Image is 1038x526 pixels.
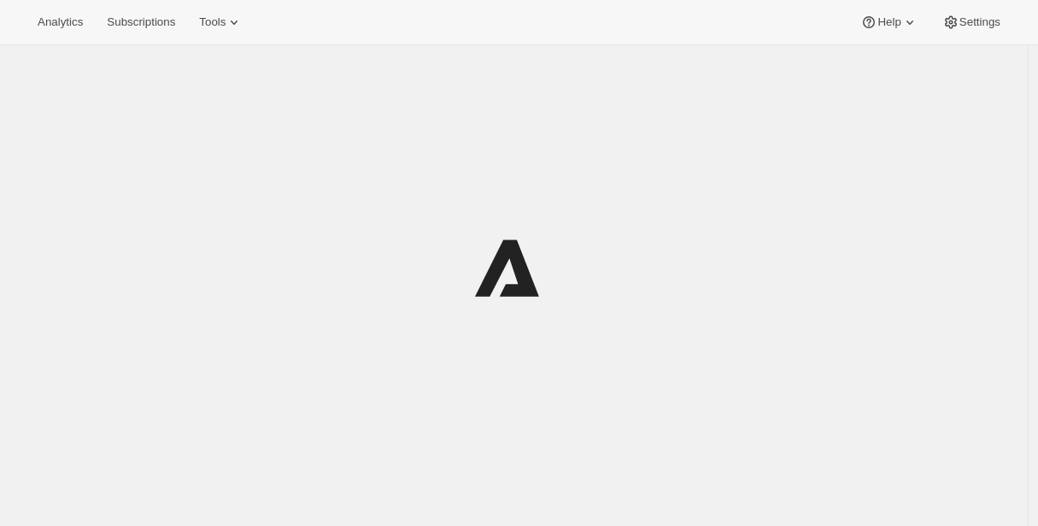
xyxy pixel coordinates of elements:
button: Analytics [27,10,93,34]
span: Tools [199,15,226,29]
button: Help [850,10,928,34]
button: Subscriptions [97,10,185,34]
span: Subscriptions [107,15,175,29]
button: Tools [189,10,253,34]
span: Help [877,15,900,29]
span: Analytics [38,15,83,29]
button: Settings [932,10,1011,34]
span: Settings [959,15,1000,29]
